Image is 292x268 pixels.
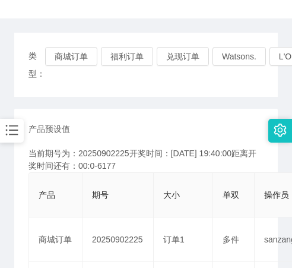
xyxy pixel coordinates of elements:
i: 图标: setting [274,124,287,137]
span: 单双 [223,190,239,200]
span: 类型： [28,47,45,83]
span: 产品预设值 [28,123,70,135]
button: 商城订单 [45,47,97,66]
span: 大小 [163,190,180,200]
div: 当前期号为：20250902225开奖时间：[DATE] 19:40:00距离开奖时间还有：00:0-6177 [28,147,264,172]
i: 图标: bars [4,122,20,138]
button: 兑现订单 [157,47,209,66]
button: Watsons. [212,47,266,66]
span: 订单1 [163,235,185,244]
span: 期号 [92,190,109,200]
td: 20250902225 [82,217,154,262]
td: 商城订单 [29,217,82,262]
span: 多件 [223,235,239,244]
span: 产品 [39,190,55,200]
span: 操作员 [264,190,289,200]
button: 福利订单 [101,47,153,66]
